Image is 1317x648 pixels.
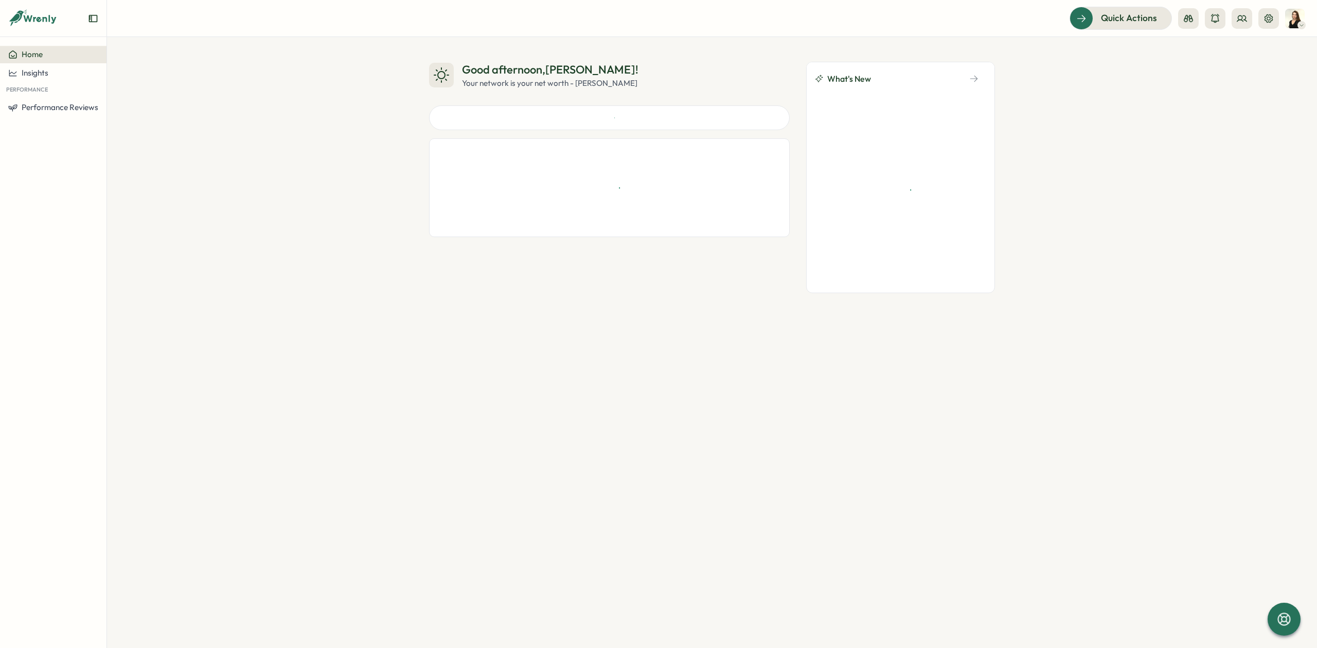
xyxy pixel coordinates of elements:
button: Quick Actions [1070,7,1172,29]
span: What's New [827,73,871,85]
img: Anastasiya Muchkayev [1285,9,1305,28]
div: Good afternoon , [PERSON_NAME] ! [462,62,638,78]
span: Home [22,49,43,59]
span: Insights [22,68,48,78]
span: Performance Reviews [22,103,98,113]
span: Quick Actions [1101,11,1157,25]
div: Your network is your net worth - [PERSON_NAME] [462,78,638,89]
button: Expand sidebar [88,13,98,24]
